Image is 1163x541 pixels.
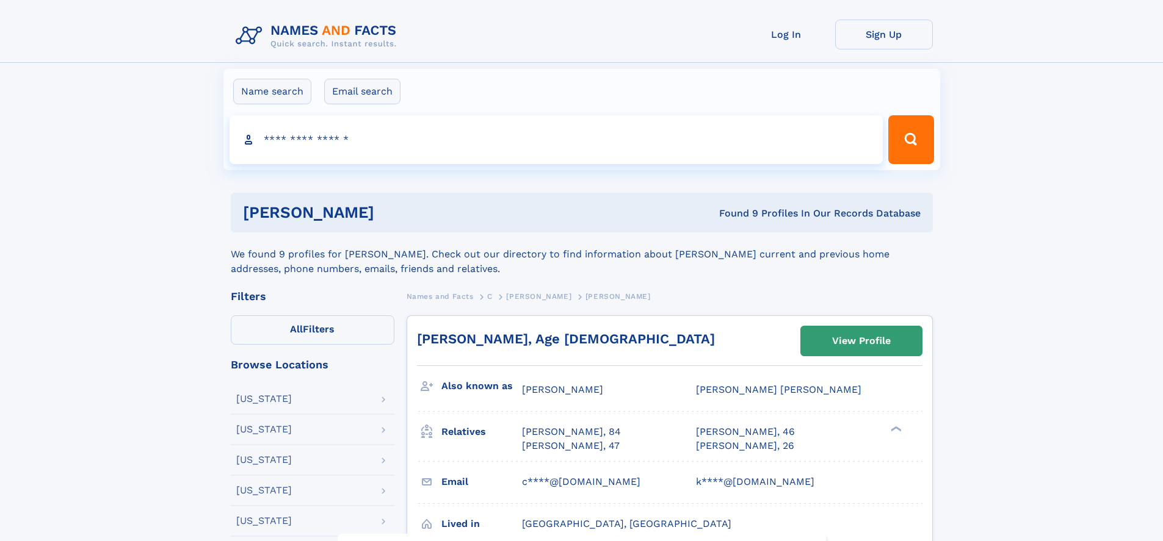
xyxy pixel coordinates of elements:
div: [US_STATE] [236,394,292,404]
img: Logo Names and Facts [231,20,407,52]
a: [PERSON_NAME], 46 [696,425,795,439]
input: search input [230,115,883,164]
button: Search Button [888,115,933,164]
a: [PERSON_NAME], 47 [522,439,620,453]
span: C [487,292,493,301]
div: [US_STATE] [236,516,292,526]
div: View Profile [832,327,891,355]
label: Email search [324,79,400,104]
a: Sign Up [835,20,933,49]
h3: Email [441,471,522,492]
h3: Lived in [441,514,522,534]
a: View Profile [801,326,922,356]
a: Names and Facts [407,288,474,304]
span: [PERSON_NAME] [PERSON_NAME] [696,384,861,395]
div: Filters [231,291,394,302]
h3: Also known as [441,376,522,396]
div: We found 9 profiles for [PERSON_NAME]. Check out our directory to find information about [PERSON_... [231,232,933,276]
div: [US_STATE] [236,425,292,434]
label: Name search [233,79,311,104]
h3: Relatives [441,421,522,442]
span: All [290,323,303,335]
div: [US_STATE] [236,485,292,495]
div: [US_STATE] [236,455,292,465]
a: [PERSON_NAME], 84 [522,425,621,439]
a: C [487,288,493,304]
a: [PERSON_NAME], 26 [696,439,794,453]
h1: [PERSON_NAME] [243,205,547,220]
a: Log In [737,20,835,49]
label: Filters [231,315,394,345]
span: [GEOGRAPHIC_DATA], [GEOGRAPHIC_DATA] [522,518,731,529]
div: Browse Locations [231,359,394,370]
a: [PERSON_NAME] [506,288,571,304]
span: [PERSON_NAME] [585,292,651,301]
span: [PERSON_NAME] [522,384,603,395]
div: ❯ [888,425,902,433]
span: [PERSON_NAME] [506,292,571,301]
div: Found 9 Profiles In Our Records Database [546,207,921,220]
a: [PERSON_NAME], Age [DEMOGRAPHIC_DATA] [417,331,715,346]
